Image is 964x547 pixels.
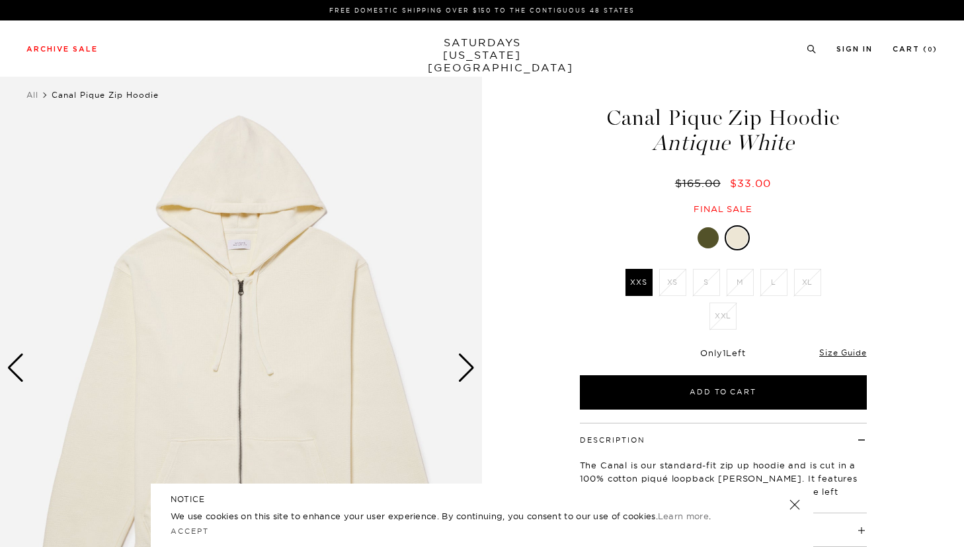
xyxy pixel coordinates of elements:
[458,353,475,383] div: Next slide
[723,347,727,358] span: 1
[171,509,746,523] p: We use cookies on this site to enhance your user experience. By continuing, you consent to our us...
[32,5,932,15] p: FREE DOMESTIC SHIPPING OVER $150 TO THE CONTIGUOUS 48 STATES
[928,47,933,53] small: 0
[578,107,869,154] h1: Canal Pique Zip Hoodie
[52,90,159,100] span: Canal Pique Zip Hoodie
[580,375,867,410] button: Add to Cart
[580,437,645,444] button: Description
[893,46,938,53] a: Cart (0)
[580,347,867,359] div: Only Left
[819,347,866,357] a: Size Guide
[171,493,793,505] h5: NOTICE
[730,176,771,190] span: $33.00
[658,511,709,521] a: Learn more
[26,90,38,100] a: All
[26,46,98,53] a: Archive Sale
[625,269,653,296] label: XXS
[580,458,867,511] p: The Canal is our standard-fit zip up hoodie and is cut in a 100% cotton piqué loopback [PERSON_NA...
[7,353,24,383] div: Previous slide
[171,527,209,536] a: Accept
[578,132,869,154] span: Antique White
[578,203,869,215] div: Final sale
[428,36,537,74] a: SATURDAYS[US_STATE][GEOGRAPHIC_DATA]
[836,46,873,53] a: Sign In
[675,176,726,190] del: $165.00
